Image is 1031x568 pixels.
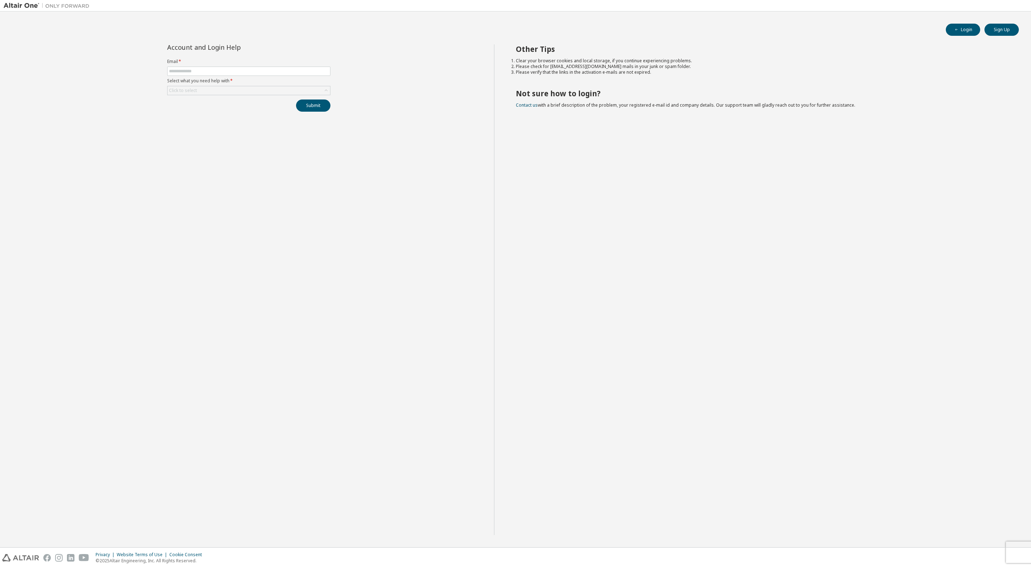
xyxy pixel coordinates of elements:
[168,86,330,95] div: Click to select
[946,24,980,36] button: Login
[4,2,93,9] img: Altair One
[96,558,206,564] p: © 2025 Altair Engineering, Inc. All Rights Reserved.
[516,64,1006,69] li: Please check for [EMAIL_ADDRESS][DOMAIN_NAME] mails in your junk or spam folder.
[169,552,206,558] div: Cookie Consent
[167,59,330,64] label: Email
[516,89,1006,98] h2: Not sure how to login?
[516,102,538,108] a: Contact us
[296,99,330,112] button: Submit
[516,58,1006,64] li: Clear your browser cookies and local storage, if you continue experiencing problems.
[96,552,117,558] div: Privacy
[516,102,855,108] span: with a brief description of the problem, your registered e-mail id and company details. Our suppo...
[43,554,51,562] img: facebook.svg
[167,78,330,84] label: Select what you need help with
[67,554,74,562] img: linkedin.svg
[55,554,63,562] img: instagram.svg
[2,554,39,562] img: altair_logo.svg
[516,44,1006,54] h2: Other Tips
[984,24,1019,36] button: Sign Up
[117,552,169,558] div: Website Terms of Use
[79,554,89,562] img: youtube.svg
[516,69,1006,75] li: Please verify that the links in the activation e-mails are not expired.
[167,44,298,50] div: Account and Login Help
[169,88,197,93] div: Click to select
